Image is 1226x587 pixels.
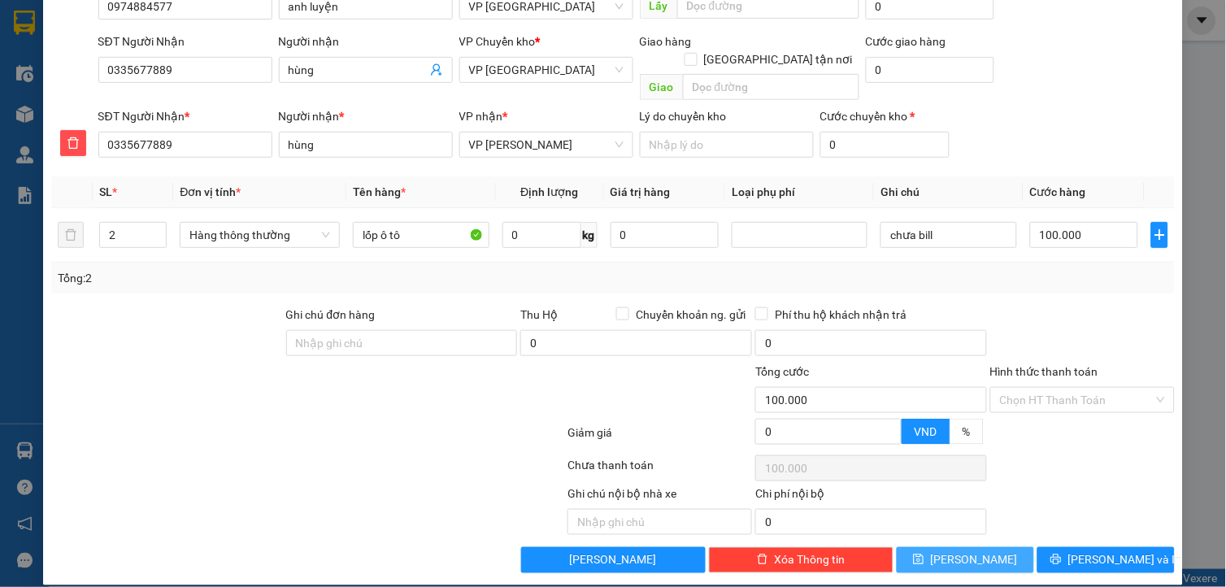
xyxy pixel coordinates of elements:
[775,551,846,569] span: Xóa Thông tin
[725,176,874,208] th: Loại phụ phí
[866,57,995,83] input: Cước giao hàng
[180,185,241,198] span: Đơn vị tính
[566,456,754,485] div: Chưa thanh toán
[1152,228,1167,241] span: plus
[279,107,453,125] div: Người nhận
[1068,551,1182,569] span: [PERSON_NAME] và In
[353,185,406,198] span: Tên hàng
[629,306,752,324] span: Chuyển khoản ng. gửi
[768,306,913,324] span: Phí thu hộ khách nhận trả
[286,330,518,356] input: Ghi chú đơn hàng
[757,554,768,567] span: delete
[98,132,272,158] input: SĐT người nhận
[611,222,720,248] input: 0
[640,35,692,48] span: Giao hàng
[58,269,474,287] div: Tổng: 2
[880,222,1016,248] input: Ghi Chú
[1037,547,1175,573] button: printer[PERSON_NAME] và In
[60,130,86,156] button: delete
[570,551,657,569] span: [PERSON_NAME]
[286,308,376,321] label: Ghi chú đơn hàng
[279,132,453,158] input: Tên người nhận
[611,185,671,198] span: Giá trị hàng
[279,33,453,50] div: Người nhận
[990,365,1098,378] label: Hình thức thanh toán
[931,551,1018,569] span: [PERSON_NAME]
[520,308,558,321] span: Thu Hộ
[820,107,950,125] div: Cước chuyển kho
[866,35,946,48] label: Cước giao hàng
[913,554,924,567] span: save
[698,50,859,68] span: [GEOGRAPHIC_DATA] tận nơi
[521,547,706,573] button: [PERSON_NAME]
[459,110,503,123] span: VP nhận
[61,137,85,150] span: delete
[874,176,1023,208] th: Ghi chú
[469,133,624,157] span: VP Nguyễn Xiển
[58,222,84,248] button: delete
[755,485,987,509] div: Chi phí nội bộ
[353,222,489,248] input: VD: Bàn, Ghế
[99,185,112,198] span: SL
[98,33,272,50] div: SĐT Người Nhận
[640,110,727,123] label: Lý do chuyển kho
[469,58,624,82] span: VP Thái Bình
[683,74,859,100] input: Dọc đường
[98,107,272,125] div: SĐT Người Nhận
[897,547,1034,573] button: save[PERSON_NAME]
[640,132,814,158] input: Lý do chuyển kho
[189,223,330,247] span: Hàng thông thường
[1151,222,1168,248] button: plus
[459,35,536,48] span: VP Chuyển kho
[1050,554,1062,567] span: printer
[567,509,752,535] input: Nhập ghi chú
[566,424,754,452] div: Giảm giá
[581,222,598,248] span: kg
[430,63,443,76] span: user-add
[963,425,971,438] span: %
[755,365,809,378] span: Tổng cước
[567,485,752,509] div: Ghi chú nội bộ nhà xe
[521,185,579,198] span: Định lượng
[915,425,937,438] span: VND
[709,547,893,573] button: deleteXóa Thông tin
[640,74,683,100] span: Giao
[1030,185,1086,198] span: Cước hàng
